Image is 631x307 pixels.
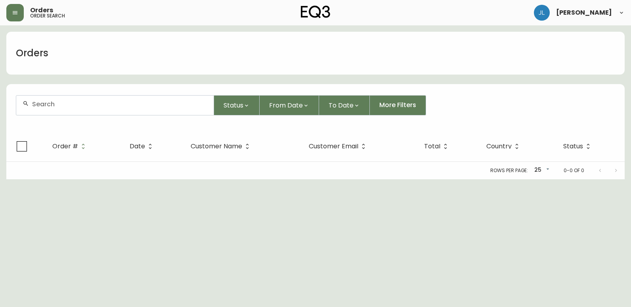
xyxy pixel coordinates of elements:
span: Order # [52,143,88,150]
button: To Date [319,95,370,115]
span: [PERSON_NAME] [556,10,612,16]
img: 1c9c23e2a847dab86f8017579b61559c [534,5,550,21]
span: Customer Email [309,144,358,149]
input: Search [32,100,207,108]
span: Order # [52,144,78,149]
span: Country [486,144,512,149]
span: Status [563,143,593,150]
span: Total [424,144,440,149]
div: 25 [531,164,551,177]
span: Status [563,144,583,149]
span: Customer Email [309,143,369,150]
p: Rows per page: [490,167,528,174]
span: From Date [269,100,303,110]
span: Country [486,143,522,150]
button: Status [214,95,260,115]
span: To Date [329,100,354,110]
button: More Filters [370,95,426,115]
span: Customer Name [191,144,242,149]
img: logo [301,6,330,18]
h1: Orders [16,46,48,60]
p: 0-0 of 0 [564,167,584,174]
span: Date [130,143,155,150]
span: Date [130,144,145,149]
span: Orders [30,7,53,13]
button: From Date [260,95,319,115]
span: More Filters [379,101,416,109]
span: Customer Name [191,143,252,150]
h5: order search [30,13,65,18]
span: Status [224,100,243,110]
span: Total [424,143,451,150]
